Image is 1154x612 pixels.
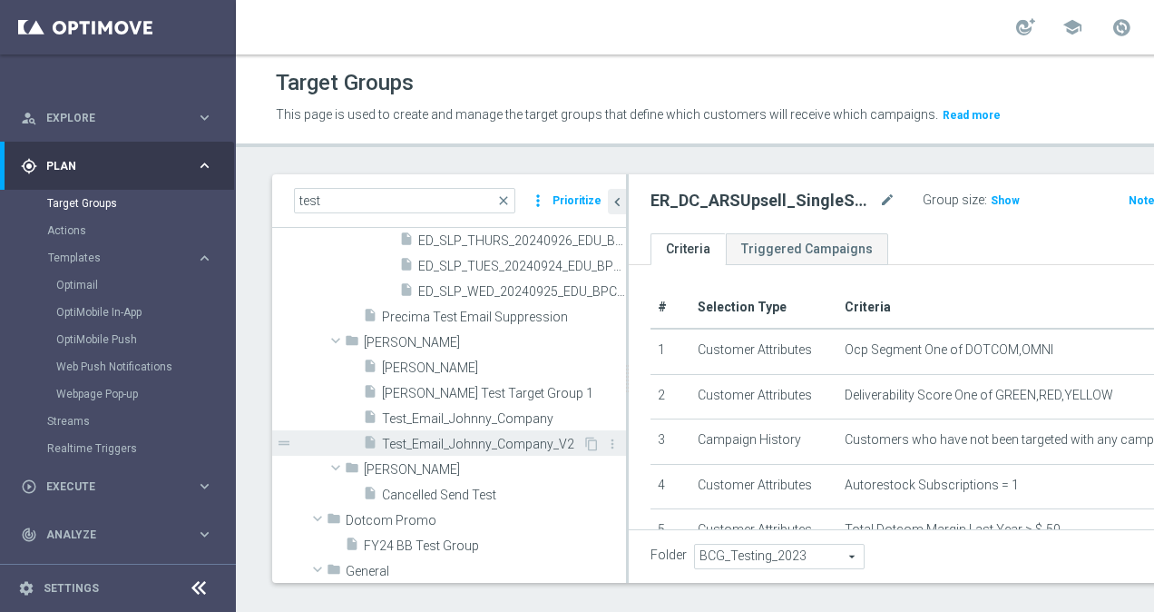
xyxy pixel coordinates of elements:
[196,478,213,495] i: keyboard_arrow_right
[56,326,234,353] div: OptiMobile Push
[47,414,189,429] a: Streams
[726,233,888,265] a: Triggered Campaigns
[21,479,196,495] div: Execute
[46,481,196,492] span: Execute
[650,509,690,555] td: 5
[363,308,377,329] i: insert_drive_file
[345,460,359,481] i: folder
[56,271,234,299] div: Optimail
[56,360,189,374] a: Web Push Notifications
[584,437,599,451] i: Duplicate Target group
[690,420,836,465] td: Campaign History
[20,159,214,173] button: gps_fixed Plan keyboard_arrow_right
[609,193,626,211] i: chevron_left
[346,564,626,579] span: General
[650,287,690,329] th: #
[20,111,214,125] button: person_search Explore keyboard_arrow_right
[991,194,1020,207] span: Show
[399,257,414,278] i: insert_drive_file
[47,251,214,265] button: Templates keyboard_arrow_right
[608,189,626,214] button: chevron_left
[690,509,836,555] td: Customer Attributes
[418,284,626,300] span: ED_SLP_WED_20240925_EDU_BPCTest
[21,479,37,495] i: play_circle_outline
[196,109,213,126] i: keyboard_arrow_right
[47,223,189,238] a: Actions
[550,189,604,213] button: Prioritize
[21,110,196,126] div: Explore
[345,333,359,354] i: folder
[399,282,414,303] i: insert_drive_file
[382,437,582,452] span: Test_Email_Johnny_Company_V2
[382,488,626,503] span: Cancelled Send Test
[47,435,234,462] div: Realtime Triggers
[327,562,341,583] i: folder
[56,305,189,320] a: OptiMobile In-App
[56,332,189,347] a: OptiMobile Push
[382,360,626,376] span: Jasmin_Test
[48,252,196,263] div: Templates
[47,217,234,244] div: Actions
[941,105,1002,125] button: Read more
[529,188,547,213] i: more_vert
[48,252,178,263] span: Templates
[650,420,690,465] td: 3
[650,190,875,212] h2: ER_DC_ARSUpsell_SingleSubscription
[56,353,234,380] div: Web Push Notifications
[196,526,213,543] i: keyboard_arrow_right
[56,380,234,408] div: Webpage Pop-up
[20,528,214,542] button: track_changes Analyze keyboard_arrow_right
[47,190,234,217] div: Target Groups
[276,70,414,96] h1: Target Groups
[327,511,341,532] i: folder
[690,464,836,509] td: Customer Attributes
[363,384,377,405] i: insert_drive_file
[1062,17,1082,37] span: school
[47,196,189,211] a: Target Groups
[605,437,620,451] i: more_vert
[363,359,377,380] i: insert_drive_file
[196,157,213,174] i: keyboard_arrow_right
[346,513,626,528] span: Dotcom Promo
[46,161,196,172] span: Plan
[650,374,690,420] td: 2
[690,287,836,329] th: Selection Type
[363,486,377,507] i: insert_drive_file
[496,193,511,208] span: close
[382,310,626,325] span: Precima Test Email Suppression
[364,335,626,350] span: Johnny
[845,388,1113,403] span: Deliverability Score One of GREEN,RED,YELLOW
[294,188,515,213] input: Quick find group or folder
[363,435,377,456] i: insert_drive_file
[47,441,189,456] a: Realtime Triggers
[650,329,690,374] td: 1
[418,233,626,249] span: ED_SLP_THURS_20240926_EDU_BPCTest
[18,580,34,597] i: settings
[21,527,37,543] i: track_changes
[650,464,690,509] td: 4
[845,522,1061,538] span: Total Dotcom Margin Last Year > $-50
[44,583,99,594] a: Settings
[399,232,414,252] i: insert_drive_file
[923,192,984,208] label: Group size
[690,329,836,374] td: Customer Attributes
[46,529,196,540] span: Analyze
[196,250,213,267] i: keyboard_arrow_right
[21,110,37,126] i: person_search
[20,479,214,494] button: play_circle_outline Execute keyboard_arrow_right
[345,537,359,558] i: insert_drive_file
[845,342,1053,358] span: Ocp Segment One of DOTCOM,OMNI
[56,299,234,326] div: OptiMobile In-App
[276,107,938,122] span: This page is used to create and manage the target groups that define which customers will receive...
[363,410,377,430] i: insert_drive_file
[47,408,234,435] div: Streams
[21,158,37,174] i: gps_fixed
[364,462,626,478] span: Nick R
[984,192,987,208] label: :
[46,113,196,123] span: Explore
